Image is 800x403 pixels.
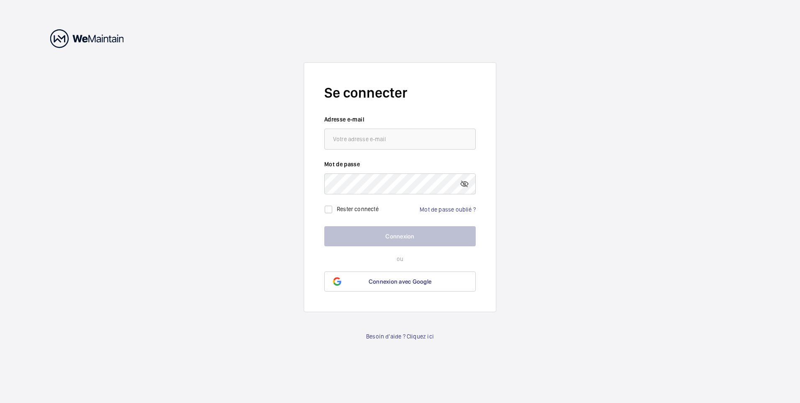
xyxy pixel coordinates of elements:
[324,129,476,150] input: Votre adresse e-mail
[337,206,379,212] label: Rester connecté
[324,255,476,263] p: ou
[324,226,476,246] button: Connexion
[420,206,476,213] a: Mot de passe oublié ?
[324,115,476,124] label: Adresse e-mail
[366,332,434,341] a: Besoin d'aide ? Cliquez ici
[369,278,431,285] span: Connexion avec Google
[324,83,476,103] h2: Se connecter
[324,160,476,168] label: Mot de passe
